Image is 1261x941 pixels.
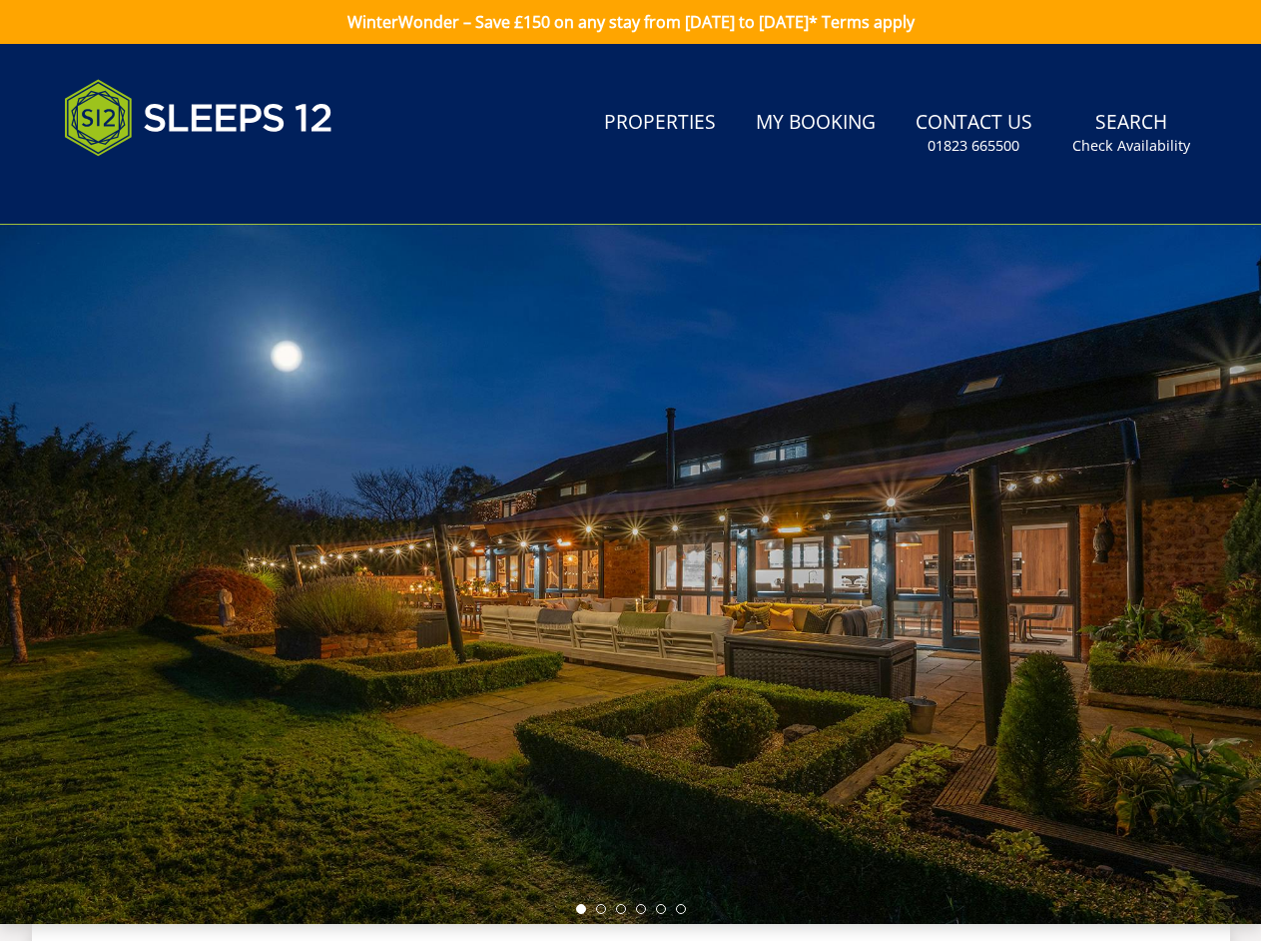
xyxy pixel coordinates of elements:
iframe: Customer reviews powered by Trustpilot [54,180,264,197]
small: 01823 665500 [928,136,1019,156]
small: Check Availability [1072,136,1190,156]
a: Contact Us01823 665500 [908,101,1040,166]
a: My Booking [748,101,884,146]
a: Properties [596,101,724,146]
img: Sleeps 12 [64,68,333,168]
a: SearchCheck Availability [1064,101,1198,166]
